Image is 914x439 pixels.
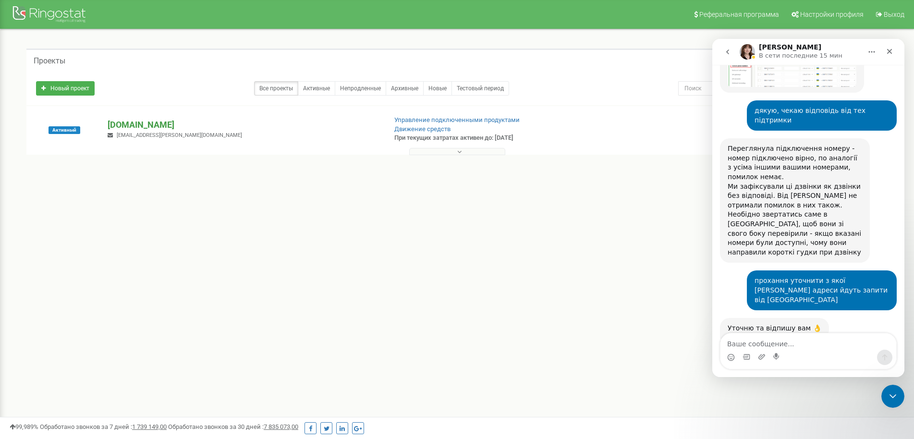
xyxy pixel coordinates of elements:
span: [EMAIL_ADDRESS][PERSON_NAME][DOMAIN_NAME] [117,132,242,138]
span: Настройки профиля [800,11,864,18]
span: 99,989% [10,423,38,430]
span: Выход [884,11,904,18]
input: Поиск [678,81,836,96]
iframe: Intercom live chat [712,39,904,377]
a: Движение средств [394,125,451,133]
p: [DOMAIN_NAME] [108,119,378,131]
a: Непродленные [335,81,386,96]
a: Все проекты [254,81,298,96]
u: 1 739 149,00 [132,423,167,430]
a: Активные [298,81,335,96]
a: Тестовый период [451,81,509,96]
span: Обработано звонков за 7 дней : [40,423,167,430]
span: Реферальная программа [699,11,779,18]
a: Архивные [386,81,424,96]
span: Обработано звонков за 30 дней : [168,423,298,430]
iframe: Intercom live chat [881,385,904,408]
a: Управление подключенными продуктами [394,116,520,123]
span: Активный [49,126,80,134]
h5: Проекты [34,57,65,65]
a: Новые [423,81,452,96]
u: 7 835 073,00 [264,423,298,430]
a: Новый проект [36,81,95,96]
p: При текущих затратах активен до: [DATE] [394,134,594,143]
